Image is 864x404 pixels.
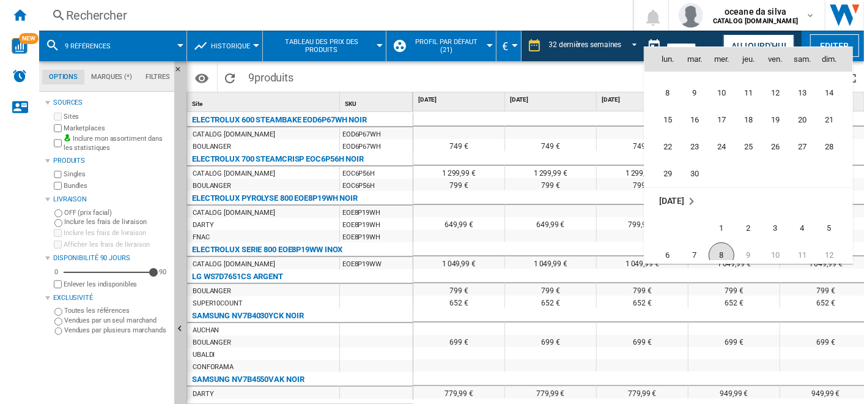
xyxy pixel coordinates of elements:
[681,133,708,160] td: Tuesday September 23 2025
[789,242,816,269] td: Saturday October 11 2025
[709,135,734,159] span: 24
[655,162,680,186] span: 29
[709,108,734,132] span: 17
[816,107,852,133] td: Sunday September 21 2025
[682,108,707,132] span: 16
[790,81,814,105] span: 13
[735,133,762,160] td: Thursday September 25 2025
[816,242,852,269] td: Sunday October 12 2025
[644,47,681,72] th: lun.
[816,80,852,107] td: Sunday September 14 2025
[762,47,789,72] th: ven.
[682,162,707,186] span: 30
[763,135,788,159] span: 26
[644,160,681,188] td: Monday September 29 2025
[817,108,841,132] span: 21
[708,47,735,72] th: mer.
[659,196,684,206] span: [DATE]
[735,242,762,269] td: Thursday October 9 2025
[762,215,789,242] td: Friday October 3 2025
[736,135,761,159] span: 25
[762,242,789,269] td: Friday October 10 2025
[817,81,841,105] span: 14
[644,187,852,215] tr: Week undefined
[655,243,680,267] span: 6
[708,215,735,242] td: Wednesday October 1 2025
[709,242,734,268] span: 8
[681,107,708,133] td: Tuesday September 16 2025
[644,107,681,133] td: Monday September 15 2025
[681,242,708,269] td: Tuesday October 7 2025
[708,80,735,107] td: Wednesday September 10 2025
[763,81,788,105] span: 12
[736,108,761,132] span: 18
[789,47,816,72] th: sam.
[682,81,707,105] span: 9
[762,80,789,107] td: Friday September 12 2025
[682,135,707,159] span: 23
[709,81,734,105] span: 10
[709,216,734,241] span: 1
[644,107,852,133] tr: Week 3
[816,215,852,242] td: Sunday October 5 2025
[644,47,852,263] md-calendar: Calendar
[644,133,852,160] tr: Week 4
[735,107,762,133] td: Thursday September 18 2025
[790,108,814,132] span: 20
[789,133,816,160] td: Saturday September 27 2025
[644,215,852,242] tr: Week 1
[763,216,788,241] span: 3
[817,216,841,241] span: 5
[655,81,680,105] span: 8
[681,160,708,188] td: Tuesday September 30 2025
[681,47,708,72] th: mar.
[644,242,852,269] tr: Week 2
[735,215,762,242] td: Thursday October 2 2025
[736,81,761,105] span: 11
[644,187,852,215] td: October 2025
[655,135,680,159] span: 22
[816,47,852,72] th: dim.
[817,135,841,159] span: 28
[644,160,852,188] tr: Week 5
[789,80,816,107] td: Saturday September 13 2025
[790,216,814,241] span: 4
[681,80,708,107] td: Tuesday September 9 2025
[682,243,707,267] span: 7
[789,107,816,133] td: Saturday September 20 2025
[708,133,735,160] td: Wednesday September 24 2025
[735,80,762,107] td: Thursday September 11 2025
[735,47,762,72] th: jeu.
[762,107,789,133] td: Friday September 19 2025
[644,80,681,107] td: Monday September 8 2025
[763,108,788,132] span: 19
[644,80,852,107] tr: Week 2
[789,215,816,242] td: Saturday October 4 2025
[644,242,681,269] td: Monday October 6 2025
[708,242,735,269] td: Wednesday October 8 2025
[655,108,680,132] span: 15
[790,135,814,159] span: 27
[816,133,852,160] td: Sunday September 28 2025
[708,107,735,133] td: Wednesday September 17 2025
[736,216,761,241] span: 2
[762,133,789,160] td: Friday September 26 2025
[644,133,681,160] td: Monday September 22 2025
